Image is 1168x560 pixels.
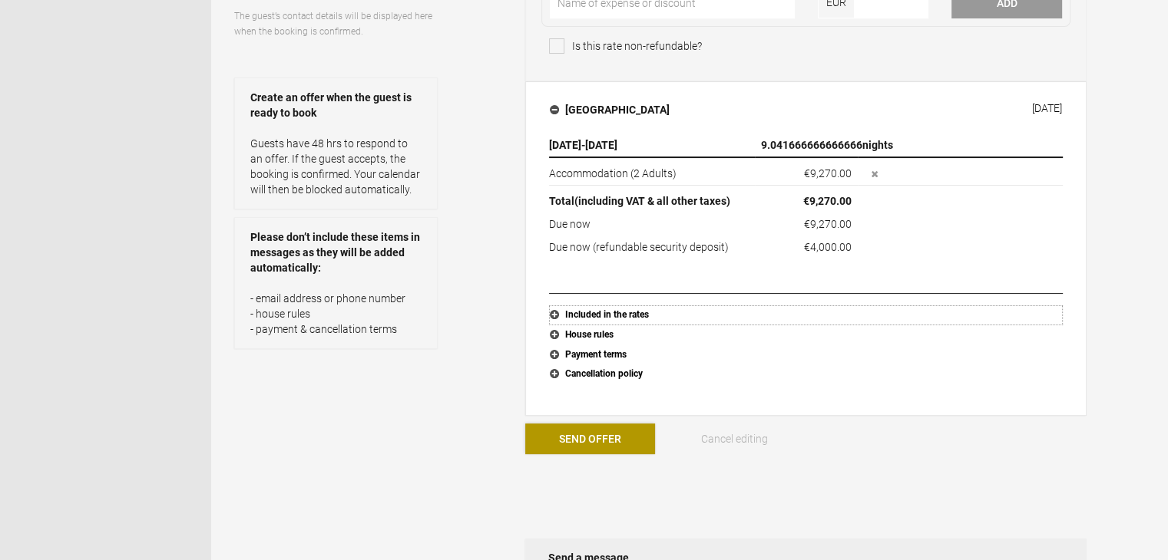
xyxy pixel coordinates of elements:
td: Due now [549,212,755,236]
button: Payment terms [549,345,1063,365]
th: Total [549,186,755,213]
flynt-currency: €9,270.00 [804,218,852,230]
flynt-currency: €9,270.00 [804,167,852,180]
button: House rules [549,325,1063,345]
th: nights [755,133,858,157]
td: Due now (refundable security deposit) [549,236,755,255]
span: [DATE] [585,139,617,151]
td: Accommodation (2 Adults) [549,157,755,186]
button: [GEOGRAPHIC_DATA] [DATE] [538,94,1074,126]
span: 9.041666666666666 [761,139,862,151]
button: Send Offer [525,423,655,454]
p: The guest’s contact details will be displayed here when the booking is confirmed. [234,8,438,39]
div: [DATE] [1032,102,1062,114]
p: Guests have 48 hrs to respond to an offer. If the guest accepts, the booking is confirmed. Your c... [250,136,422,197]
strong: Please don’t include these items in messages as they will be added automatically: [250,229,422,275]
span: Is this rate non-refundable? [549,38,702,54]
th: - [549,133,755,157]
button: Cancellation policy [549,364,1063,384]
button: Cancel editing [670,423,799,454]
flynt-currency: €4,000.00 [804,241,852,253]
span: (including VAT & all other taxes) [574,195,730,207]
button: Included in the rates [549,305,1063,325]
p: - email address or phone number - house rules - payment & cancellation terms [250,291,422,337]
h4: [GEOGRAPHIC_DATA] [550,102,670,117]
flynt-currency: €9,270.00 [803,195,852,207]
span: [DATE] [549,139,581,151]
strong: Create an offer when the guest is ready to book [250,90,422,120]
